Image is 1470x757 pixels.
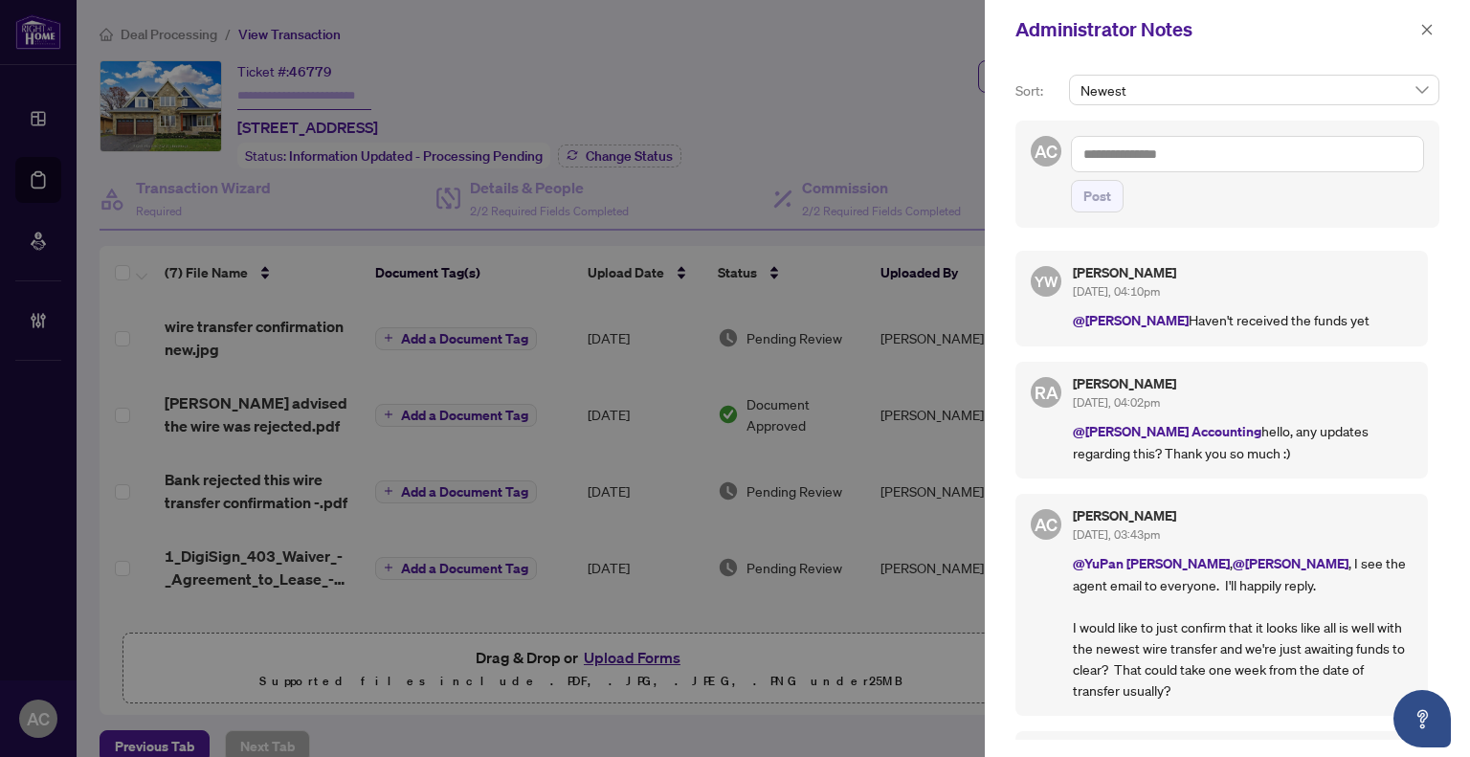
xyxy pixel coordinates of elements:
h5: [PERSON_NAME] [1073,266,1413,279]
span: AC [1035,138,1058,165]
span: close [1420,23,1434,36]
h5: [PERSON_NAME] [1073,509,1413,523]
span: @[PERSON_NAME] [1233,554,1348,572]
button: Open asap [1393,690,1451,747]
p: Haven't received the funds yet [1073,309,1413,331]
span: @YuPan [PERSON_NAME] [1073,554,1230,572]
span: [DATE], 04:02pm [1073,395,1160,410]
span: YW [1035,270,1058,293]
span: Newest [1080,76,1428,104]
span: [DATE], 03:43pm [1073,527,1160,542]
h5: [PERSON_NAME] [1073,377,1413,390]
p: , , I see the agent email to everyone. I'll happily reply. I would like to just confirm that it l... [1073,552,1413,701]
p: hello, any updates regarding this? Thank you so much :) [1073,420,1413,463]
div: Administrator Notes [1015,15,1414,44]
span: [DATE], 04:10pm [1073,284,1160,299]
span: @[PERSON_NAME] [1073,311,1189,329]
button: Post [1071,180,1124,212]
span: AC [1035,511,1058,538]
p: Sort: [1015,80,1061,101]
span: @[PERSON_NAME] Accounting [1073,422,1261,440]
span: RA [1035,379,1058,406]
